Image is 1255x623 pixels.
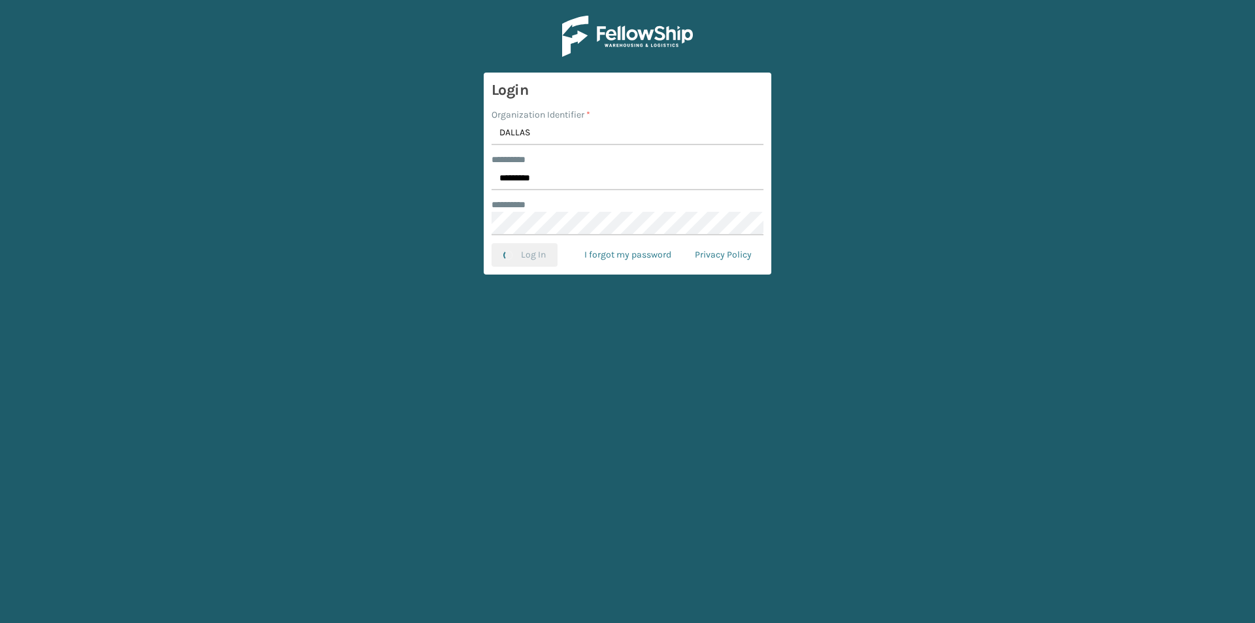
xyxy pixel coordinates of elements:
[562,16,693,57] img: Logo
[492,108,590,122] label: Organization Identifier
[573,243,683,267] a: I forgot my password
[492,80,763,100] h3: Login
[683,243,763,267] a: Privacy Policy
[492,243,558,267] button: Log In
